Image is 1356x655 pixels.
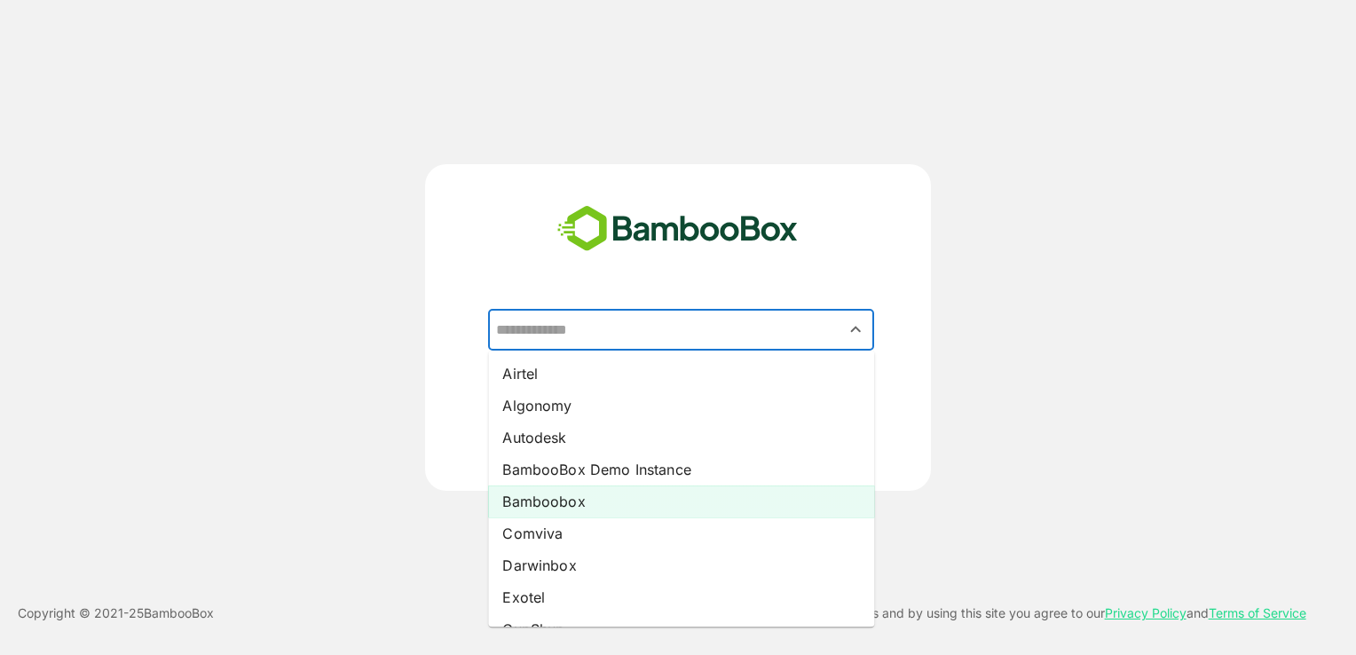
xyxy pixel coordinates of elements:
[488,485,874,517] li: Bamboobox
[488,581,874,613] li: Exotel
[488,613,874,645] li: GupShup
[1105,605,1186,620] a: Privacy Policy
[488,358,874,390] li: Airtel
[488,422,874,454] li: Autodesk
[488,454,874,485] li: BambooBox Demo Instance
[844,318,868,342] button: Close
[488,549,874,581] li: Darwinbox
[488,390,874,422] li: Algonomy
[753,603,1306,624] p: This site uses cookies and by using this site you agree to our and
[548,200,808,258] img: bamboobox
[488,517,874,549] li: Comviva
[1209,605,1306,620] a: Terms of Service
[18,603,214,624] p: Copyright © 2021- 25 BambooBox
